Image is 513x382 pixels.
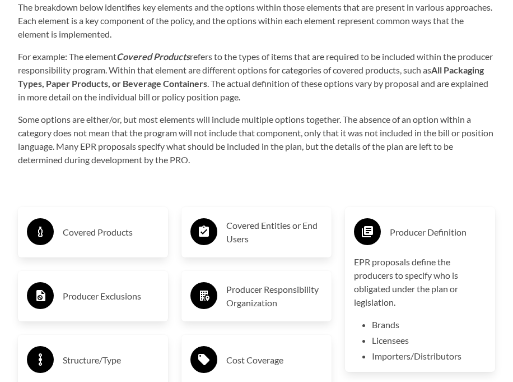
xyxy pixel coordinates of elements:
[63,223,159,241] h3: Covered Products
[63,287,159,305] h3: Producer Exclusions
[18,113,495,167] p: Some options are either/or, but most elements will include multiple options together. The absence...
[18,50,495,104] p: For example: The element refers to the types of items that are required to be included within the...
[226,219,323,246] h3: Covered Entities or End Users
[226,351,323,369] h3: Cost Coverage
[354,255,486,309] p: EPR proposals define the producers to specify who is obligated under the plan or legislation.
[18,1,495,41] p: The breakdown below identifies key elements and the options within those elements that are presen...
[116,51,190,62] strong: Covered Products
[390,223,486,241] h3: Producer Definition
[226,283,323,310] h3: Producer Responsibility Organization
[63,351,159,369] h3: Structure/Type
[372,334,486,347] li: Licensees
[372,318,486,332] li: Brands
[372,349,486,363] li: Importers/Distributors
